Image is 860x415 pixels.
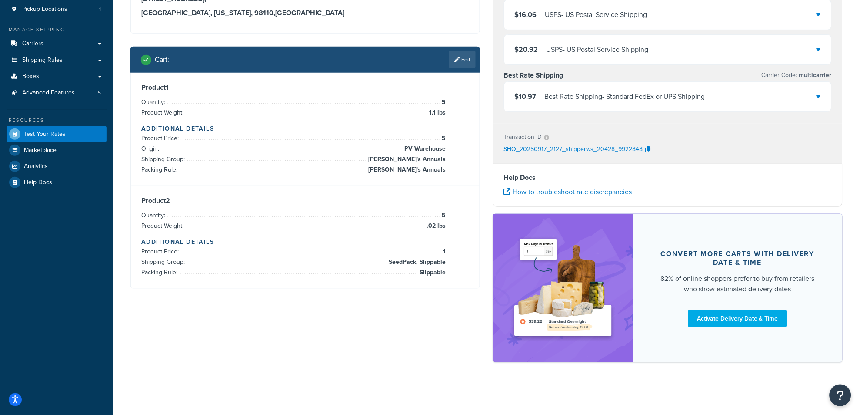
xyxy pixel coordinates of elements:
span: 1 [99,6,101,13]
li: Advanced Features [7,85,107,101]
span: 5 [98,89,101,97]
div: USPS - US Postal Service Shipping [545,9,647,21]
p: Transaction ID [504,131,542,143]
h4: Additional Details [141,237,469,246]
span: $16.06 [515,10,537,20]
div: USPS - US Postal Service Shipping [547,44,649,56]
span: Quantity: [141,211,167,220]
h4: Additional Details [141,124,469,133]
span: Packing Rule: [141,268,180,277]
img: feature-image-ddt-36eae7f7280da8017bfb280eaccd9c446f90b1fe08728e4019434db127062ab4.png [509,227,617,349]
span: Analytics [24,163,48,170]
span: multicarrier [797,71,832,80]
h4: Help Docs [504,172,832,183]
li: Pickup Locations [7,1,107,17]
button: Open Resource Center [830,385,851,406]
span: Product Weight: [141,108,186,117]
p: SHQ_20250917_2127_shipperws_20428_9922848 [504,143,643,156]
span: 1 [441,246,446,257]
span: 5 [440,210,446,221]
span: [PERSON_NAME]'s Annuals [366,165,446,175]
a: Analytics [7,159,107,174]
div: Best Rate Shipping - Standard FedEx or UPS Shipping [545,91,705,103]
a: Carriers [7,36,107,52]
div: 82% of online shoppers prefer to buy from retailers who show estimated delivery dates [654,273,822,294]
a: Boxes [7,68,107,84]
span: Quantity: [141,98,167,107]
span: Product Price: [141,134,181,143]
a: Marketplace [7,142,107,158]
a: Advanced Features5 [7,85,107,101]
span: Shipping Group: [141,155,187,164]
h2: Cart : [155,56,169,64]
span: SeedPack, Slippable [387,257,446,267]
a: How to troubleshoot rate discrepancies [504,187,632,197]
a: Edit [449,51,476,68]
span: Slippable [417,267,446,278]
span: Product Price: [141,247,181,256]
p: Carrier Code: [762,69,832,81]
span: Packing Rule: [141,165,180,174]
h3: Product 1 [141,83,469,92]
span: Carriers [22,40,43,47]
span: Shipping Group: [141,257,187,267]
span: 5 [440,97,446,108]
span: Boxes [22,73,39,80]
div: Convert more carts with delivery date & time [654,250,822,267]
span: Origin: [141,144,161,153]
span: Product Weight: [141,221,186,230]
span: $10.97 [515,91,537,101]
div: Resources [7,117,107,124]
h3: [GEOGRAPHIC_DATA], [US_STATE], 98110 , [GEOGRAPHIC_DATA] [141,9,469,17]
span: Test Your Rates [24,131,66,138]
span: Help Docs [24,179,52,186]
span: Shipping Rules [22,57,63,64]
span: Advanced Features [22,89,75,97]
div: Manage Shipping [7,26,107,34]
a: Shipping Rules [7,52,107,68]
span: 1.1 lbs [427,108,446,118]
span: PV Warehouse [402,144,446,154]
span: Marketplace [24,147,57,154]
span: [PERSON_NAME]'s Annuals [366,154,446,165]
a: Test Your Rates [7,126,107,142]
a: Help Docs [7,175,107,190]
span: Pickup Locations [22,6,67,13]
span: .02 lbs [424,221,446,231]
a: Activate Delivery Date & Time [688,310,787,327]
a: Pickup Locations1 [7,1,107,17]
h3: Product 2 [141,196,469,205]
span: 5 [440,133,446,144]
span: $20.92 [515,44,538,54]
h3: Best Rate Shipping [504,71,563,80]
